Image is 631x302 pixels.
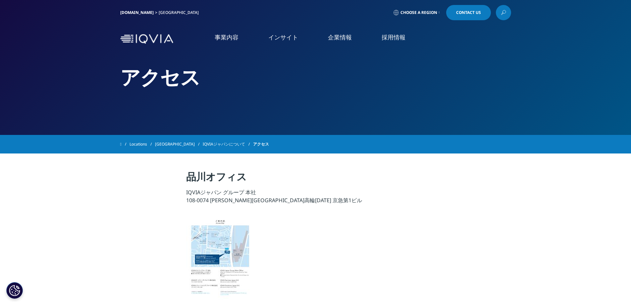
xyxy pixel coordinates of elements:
[400,10,437,15] span: Choose a Region
[6,282,23,299] button: Cookie 設定
[253,138,269,150] span: アクセス
[176,23,511,55] nav: Primary
[382,33,405,41] a: 採用情報
[186,188,445,208] p: IQVIAジャパン グループ 本社 108-0074 [PERSON_NAME][GEOGRAPHIC_DATA]高輪[DATE] 京急第1ビル
[120,65,511,90] h2: アクセス
[203,138,253,150] a: IQVIAジャパンについて
[130,138,155,150] a: Locations
[328,33,352,41] a: 企業情報
[268,33,298,41] a: インサイト
[186,170,246,183] strong: 品川オフィス
[215,33,238,41] a: 事業内容
[446,5,491,20] a: Contact Us
[159,10,201,15] div: [GEOGRAPHIC_DATA]
[120,10,154,15] a: [DOMAIN_NAME]
[155,138,203,150] a: [GEOGRAPHIC_DATA]
[456,11,481,15] span: Contact Us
